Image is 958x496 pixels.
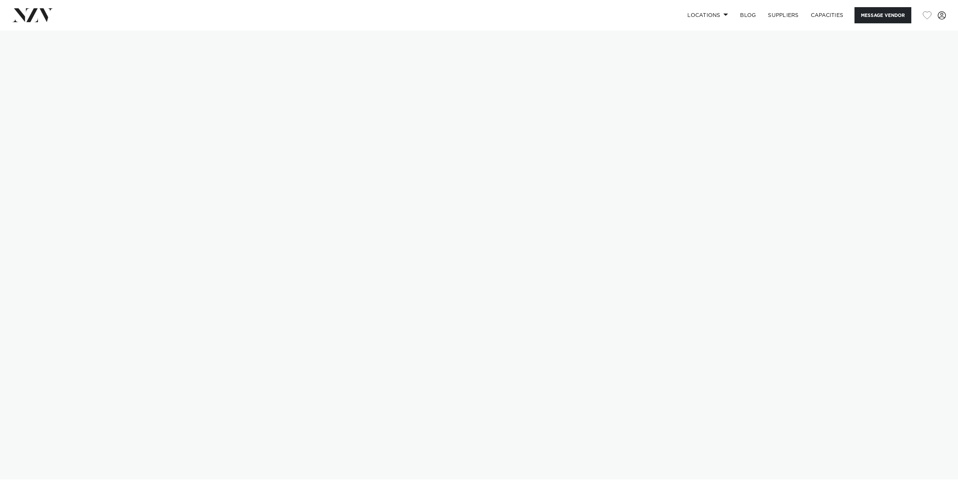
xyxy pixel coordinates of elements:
[734,7,762,23] a: BLOG
[12,8,53,22] img: nzv-logo.png
[681,7,734,23] a: Locations
[854,7,911,23] button: Message Vendor
[805,7,850,23] a: Capacities
[762,7,804,23] a: SUPPLIERS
